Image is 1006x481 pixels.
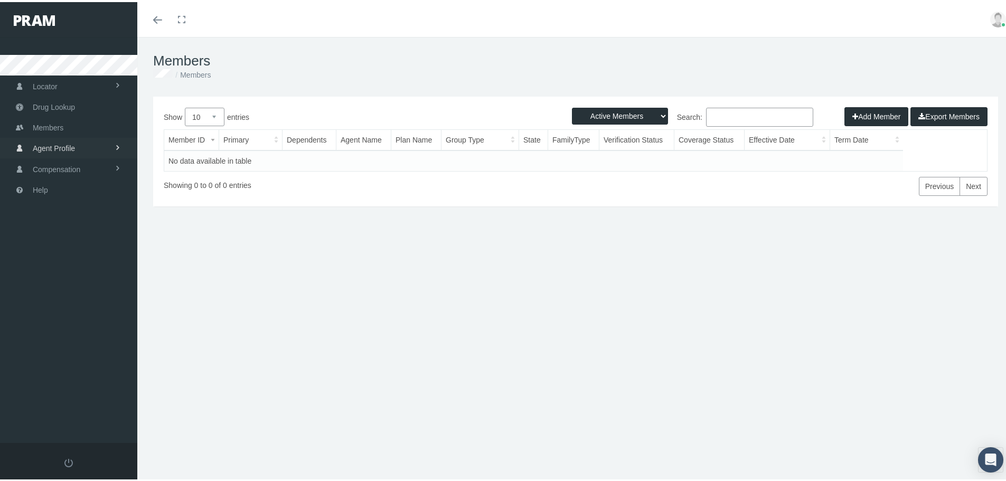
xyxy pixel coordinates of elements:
img: user-placeholder.jpg [990,10,1006,25]
li: Members [173,67,211,79]
div: Open Intercom Messenger [978,445,1003,470]
a: Previous [919,175,960,194]
label: Show entries [164,106,576,124]
th: Member ID: activate to sort column ascending [164,128,219,148]
th: Plan Name [391,128,441,148]
th: State [519,128,548,148]
select: Showentries [185,106,224,124]
h1: Members [153,51,998,67]
img: PRAM_20_x_78.png [14,13,55,24]
span: Locator [33,74,58,95]
span: Members [33,116,63,136]
th: Primary: activate to sort column ascending [219,128,283,148]
span: Help [33,178,48,198]
th: Group Type: activate to sort column ascending [441,128,519,148]
a: Next [960,175,988,194]
th: Dependents [283,128,336,148]
th: Term Date: activate to sort column ascending [830,128,904,148]
input: Search: [706,106,813,125]
th: Agent Name [336,128,391,148]
td: No data available in table [164,148,903,169]
button: Export Members [910,105,988,124]
span: Agent Profile [33,136,75,156]
span: Drug Lookup [33,95,75,115]
th: Effective Date: activate to sort column ascending [745,128,830,148]
th: Coverage Status [674,128,745,148]
span: Compensation [33,157,80,177]
th: Verification Status [599,128,674,148]
label: Search: [576,106,813,125]
th: FamilyType [548,128,599,148]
